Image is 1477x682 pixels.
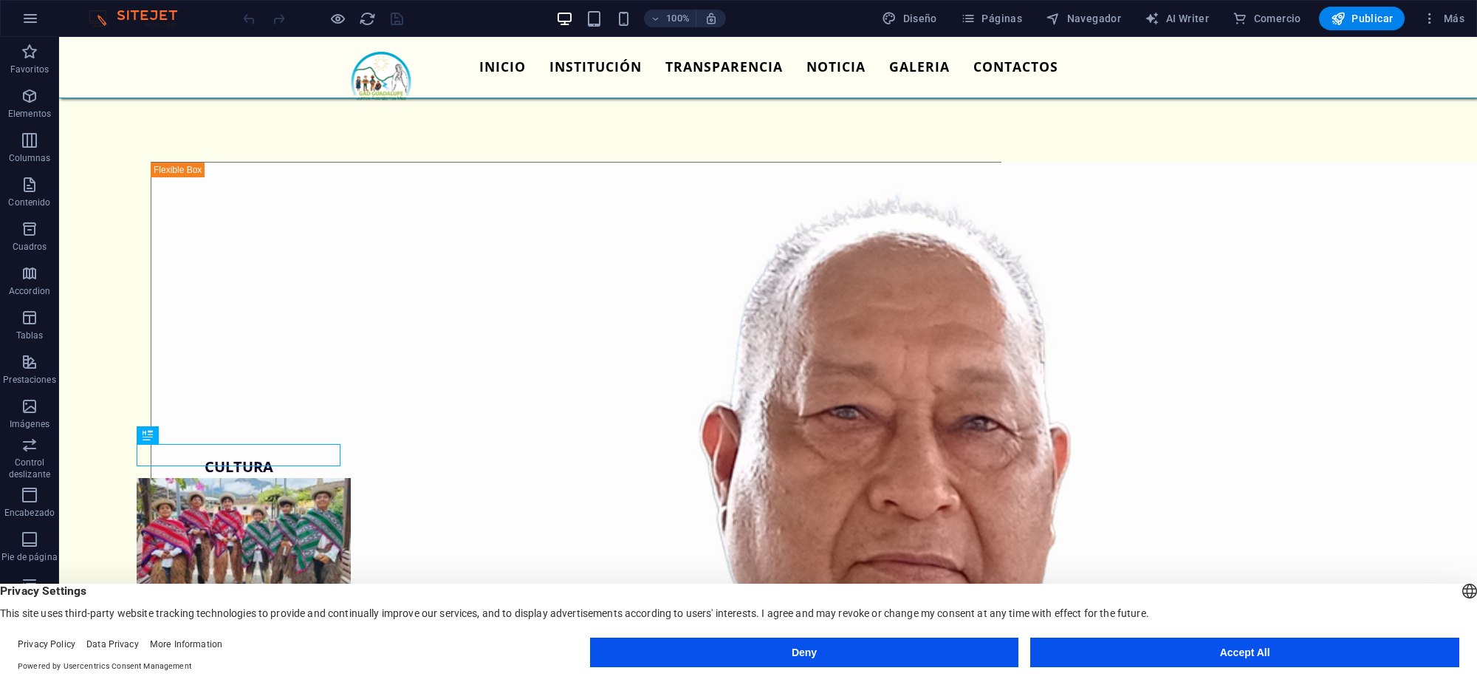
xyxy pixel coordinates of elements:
h6: 100% [666,10,690,27]
button: Comercio [1227,7,1307,30]
span: Más [1422,11,1464,26]
button: Haz clic para salir del modo de previsualización y seguir editando [329,10,346,27]
span: Páginas [961,11,1022,26]
button: 100% [644,10,696,27]
p: Accordion [9,285,50,297]
p: Elementos [8,108,51,120]
button: Páginas [955,7,1028,30]
button: Diseño [876,7,943,30]
p: Favoritos [10,64,49,75]
p: Columnas [9,152,51,164]
span: Navegador [1046,11,1121,26]
button: Navegador [1040,7,1127,30]
button: Publicar [1319,7,1405,30]
p: Cuadros [13,241,47,253]
p: Prestaciones [3,374,55,386]
i: Volver a cargar página [359,10,376,27]
span: Comercio [1233,11,1301,26]
i: Al redimensionar, ajustar el nivel de zoom automáticamente para ajustarse al dispositivo elegido. [705,12,718,25]
span: Publicar [1331,11,1394,26]
button: Más [1416,7,1470,30]
button: reload [358,10,376,27]
p: Contenido [8,197,50,208]
button: AI Writer [1139,7,1215,30]
img: Editor Logo [85,10,196,27]
span: Diseño [882,11,937,26]
p: Encabezado [4,507,55,519]
div: Diseño (Ctrl+Alt+Y) [876,7,943,30]
p: Imágenes [10,418,49,430]
p: Tablas [16,330,44,341]
p: Pie de página [1,551,57,563]
span: AI Writer [1145,11,1209,26]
